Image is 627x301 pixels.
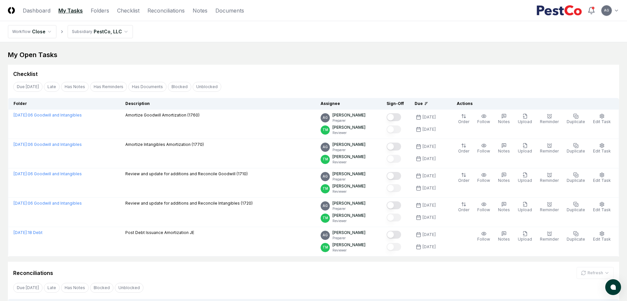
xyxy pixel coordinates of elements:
[497,142,511,155] button: Notes
[323,245,328,250] span: TM
[567,119,585,124] span: Duplicate
[540,149,559,153] span: Reminder
[332,142,365,148] p: [PERSON_NAME]
[168,82,191,92] button: Blocked
[128,82,167,92] button: Has Documents
[604,8,609,13] span: AG
[14,230,28,235] span: [DATE] :
[601,5,612,17] button: AG
[125,230,194,236] p: Post Debt Issuance Amortization JE
[539,142,560,155] button: Reminder
[13,283,43,293] button: Due Today
[387,214,401,221] button: Mark complete
[536,5,582,16] img: PestCo logo
[452,101,614,107] div: Actions
[593,149,611,153] span: Edit Task
[592,230,612,244] button: Edit Task
[332,189,365,194] p: Reviewer
[498,119,510,124] span: Notes
[332,171,365,177] p: [PERSON_NAME]
[61,283,89,293] button: Has Notes
[540,207,559,212] span: Reminder
[517,142,533,155] button: Upload
[477,119,490,124] span: Follow
[12,29,31,35] div: Workflow
[125,200,253,206] p: Review and update for additions and Reconcile Intangibles (1720)
[423,126,436,132] div: [DATE]
[125,171,248,177] p: Review and update for additions and Reconcile Goodwill (1710)
[593,237,611,242] span: Edit Task
[565,112,586,126] button: Duplicate
[539,171,560,185] button: Reminder
[332,118,365,123] p: Preparer
[517,230,533,244] button: Upload
[593,119,611,124] span: Edit Task
[567,207,585,212] span: Duplicate
[90,82,127,92] button: Has Reminders
[381,98,409,110] th: Sign-Off
[14,171,28,176] span: [DATE] :
[457,200,471,214] button: Order
[477,149,490,153] span: Follow
[423,156,436,162] div: [DATE]
[323,186,328,191] span: TM
[332,213,365,218] p: [PERSON_NAME]
[387,201,401,209] button: Mark complete
[13,70,38,78] div: Checklist
[125,112,200,118] p: Amortize Goodwill Amortization (1760)
[115,283,143,293] button: Unblocked
[58,7,83,15] a: My Tasks
[539,230,560,244] button: Reminder
[565,200,586,214] button: Duplicate
[332,236,365,241] p: Preparer
[423,185,436,191] div: [DATE]
[457,171,471,185] button: Order
[332,200,365,206] p: [PERSON_NAME]
[565,230,586,244] button: Duplicate
[387,143,401,150] button: Mark complete
[498,237,510,242] span: Notes
[458,149,469,153] span: Order
[332,177,365,182] p: Preparer
[458,207,469,212] span: Order
[14,201,82,206] a: [DATE]:06 Goodwill and Intangibles
[592,171,612,185] button: Edit Task
[423,232,436,238] div: [DATE]
[517,200,533,214] button: Upload
[387,113,401,121] button: Mark complete
[323,233,328,238] span: AG
[518,178,532,183] span: Upload
[14,113,28,117] span: [DATE] :
[323,145,328,150] span: AG
[23,7,50,15] a: Dashboard
[518,237,532,242] span: Upload
[593,178,611,183] span: Edit Task
[477,237,490,242] span: Follow
[323,115,328,120] span: AG
[61,82,89,92] button: Has Notes
[14,142,28,147] span: [DATE] :
[605,279,621,295] button: atlas-launcher
[387,125,401,133] button: Mark complete
[457,142,471,155] button: Order
[540,237,559,242] span: Reminder
[423,215,436,220] div: [DATE]
[332,124,365,130] p: [PERSON_NAME]
[14,201,28,206] span: [DATE] :
[215,7,244,15] a: Documents
[518,207,532,212] span: Upload
[14,142,82,147] a: [DATE]:06 Goodwill and Intangibles
[423,114,436,120] div: [DATE]
[8,7,15,14] img: Logo
[323,157,328,162] span: TM
[457,112,471,126] button: Order
[476,230,491,244] button: Follow
[125,142,204,148] p: Amortize Intangibles Amortization (1770)
[14,113,82,117] a: [DATE]:06 Goodwill and Intangibles
[539,112,560,126] button: Reminder
[332,160,365,165] p: Reviewer
[315,98,381,110] th: Assignee
[518,149,532,153] span: Upload
[387,184,401,192] button: Mark complete
[498,178,510,183] span: Notes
